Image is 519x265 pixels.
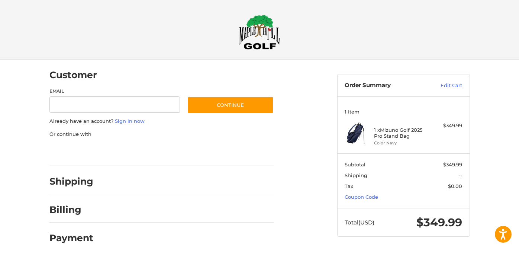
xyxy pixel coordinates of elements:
h2: Billing [49,204,93,215]
span: $349.99 [416,215,462,229]
span: Shipping [345,172,367,178]
iframe: PayPal-paylater [110,145,166,159]
h4: 1 x Mizuno Golf 2025 Pro Stand Bag [374,127,431,139]
li: Color Navy [374,140,431,146]
p: Already have an account? [49,118,274,125]
a: Sign in now [115,118,145,124]
label: Email [49,88,180,95]
p: Or continue with [49,131,274,138]
a: Coupon Code [345,194,378,200]
h2: Payment [49,232,93,244]
h3: 1 Item [345,109,462,115]
h2: Customer [49,69,97,81]
iframe: PayPal-paypal [47,145,103,159]
span: $0.00 [448,183,462,189]
button: Continue [187,96,274,114]
img: Maple Hill Golf [239,15,280,50]
span: Total (USD) [345,219,374,226]
h2: Shipping [49,176,93,187]
div: $349.99 [433,122,462,130]
a: Edit Cart [425,82,462,89]
iframe: PayPal-venmo [173,145,229,159]
span: -- [458,172,462,178]
span: $349.99 [443,162,462,167]
span: Tax [345,183,353,189]
span: Subtotal [345,162,365,167]
h3: Order Summary [345,82,425,89]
